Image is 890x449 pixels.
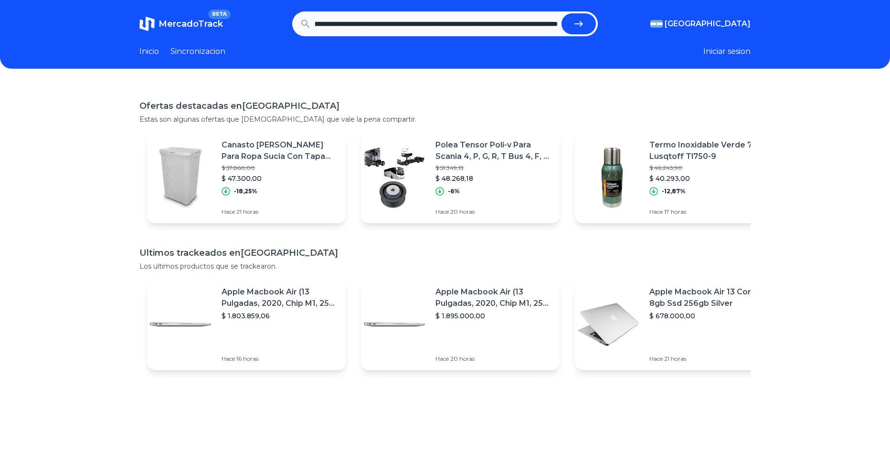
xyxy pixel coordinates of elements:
[649,174,766,183] p: $ 40.293,00
[649,164,766,172] p: $ 46.243,90
[703,46,751,57] button: Iniciar sesion
[147,144,214,211] img: Featured image
[222,139,338,162] p: Canasto [PERSON_NAME] Para Ropa Sucia Con Tapa Color Blanco
[435,311,552,321] p: $ 1.895.000,00
[139,46,159,57] a: Inicio
[208,10,231,19] span: BETA
[361,291,428,358] img: Featured image
[159,19,223,29] span: MercadoTrack
[575,291,642,358] img: Featured image
[139,16,223,31] a: MercadoTrackBETA
[361,144,428,211] img: Featured image
[147,132,346,223] a: Featured imageCanasto [PERSON_NAME] Para Ropa Sucia Con Tapa Color Blanco$ 57.860,00$ 47.300,00-1...
[649,355,766,363] p: Hace 21 horas
[361,132,560,223] a: Featured imagePolea Tensor Poli-v Para Scania 4, P, G, R, T Bus 4, F, K, N$ 51.349,13$ 48.268,18-...
[650,18,751,30] button: [GEOGRAPHIC_DATA]
[139,16,155,31] img: MercadoTrack
[139,261,751,271] p: Los ultimos productos que se trackearon.
[222,311,338,321] p: $ 1.803.859,06
[649,286,766,309] p: Apple Macbook Air 13 Core I5 8gb Ssd 256gb Silver
[435,355,552,363] p: Hace 20 horas
[222,164,338,172] p: $ 57.860,00
[435,208,552,216] p: Hace 20 horas
[435,164,552,172] p: $ 51.349,13
[361,279,560,370] a: Featured imageApple Macbook Air (13 Pulgadas, 2020, Chip M1, 256 Gb De Ssd, 8 Gb De Ram) - Plata$...
[234,188,257,195] p: -18,25%
[650,20,663,28] img: Argentina
[435,139,552,162] p: Polea Tensor Poli-v Para Scania 4, P, G, R, T Bus 4, F, K, N
[575,132,773,223] a: Featured imageTermo Inoxidable Verde 750l Lusqtoff Tl750-9$ 46.243,90$ 40.293,00-12,87%Hace 17 horas
[139,115,751,124] p: Estas son algunas ofertas que [DEMOGRAPHIC_DATA] que vale la pena compartir.
[435,286,552,309] p: Apple Macbook Air (13 Pulgadas, 2020, Chip M1, 256 Gb De Ssd, 8 Gb De Ram) - Plata
[222,208,338,216] p: Hace 21 horas
[435,174,552,183] p: $ 48.268,18
[649,311,766,321] p: $ 678.000,00
[575,144,642,211] img: Featured image
[448,188,460,195] p: -6%
[649,139,766,162] p: Termo Inoxidable Verde 750l Lusqtoff Tl750-9
[662,188,686,195] p: -12,87%
[222,355,338,363] p: Hace 16 horas
[147,291,214,358] img: Featured image
[139,246,751,260] h1: Ultimos trackeados en [GEOGRAPHIC_DATA]
[222,286,338,309] p: Apple Macbook Air (13 Pulgadas, 2020, Chip M1, 256 Gb De Ssd, 8 Gb De Ram) - Plata
[222,174,338,183] p: $ 47.300,00
[575,279,773,370] a: Featured imageApple Macbook Air 13 Core I5 8gb Ssd 256gb Silver$ 678.000,00Hace 21 horas
[170,46,225,57] a: Sincronizacion
[139,99,751,113] h1: Ofertas destacadas en [GEOGRAPHIC_DATA]
[649,208,766,216] p: Hace 17 horas
[147,279,346,370] a: Featured imageApple Macbook Air (13 Pulgadas, 2020, Chip M1, 256 Gb De Ssd, 8 Gb De Ram) - Plata$...
[665,18,751,30] span: [GEOGRAPHIC_DATA]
